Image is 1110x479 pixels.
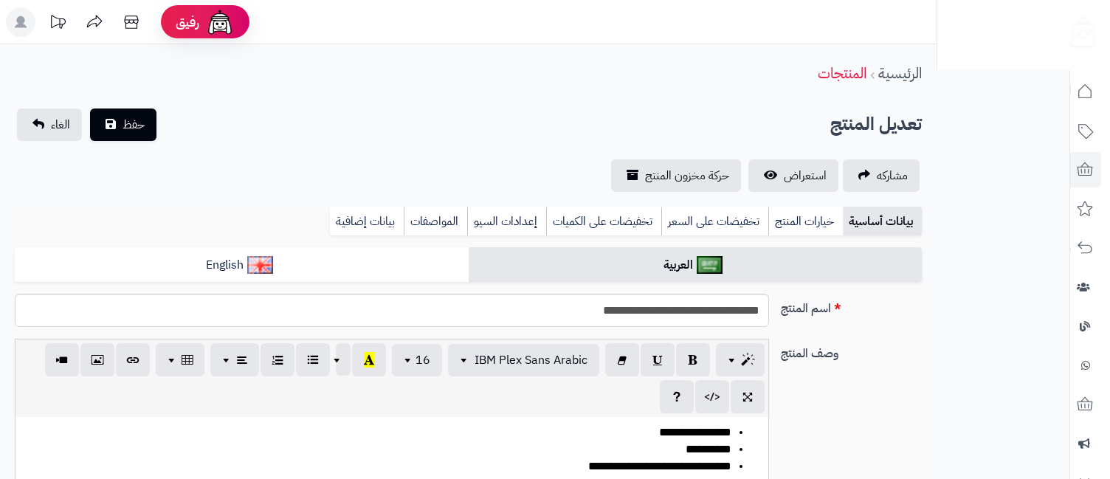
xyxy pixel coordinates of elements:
a: الرئيسية [878,62,922,84]
a: حركة مخزون المنتج [611,159,741,192]
a: English [15,247,469,283]
a: العربية [469,247,923,283]
a: مشاركه [843,159,920,192]
a: تخفيضات على السعر [661,207,768,236]
span: حركة مخزون المنتج [645,167,729,185]
span: IBM Plex Sans Arabic [475,351,587,369]
span: مشاركه [877,167,908,185]
a: تحديثات المنصة [39,7,76,41]
button: 16 [392,344,442,376]
button: حفظ [90,108,156,141]
img: ai-face.png [205,7,235,37]
span: استعراض [784,167,827,185]
a: المواصفات [404,207,467,236]
span: حفظ [123,116,145,134]
img: logo [1061,11,1096,48]
label: اسم المنتج [775,294,928,317]
span: 16 [416,351,430,369]
span: رفيق [176,13,199,31]
label: وصف المنتج [775,339,928,362]
h2: تعديل المنتج [830,109,922,139]
img: English [247,256,273,274]
a: الغاء [17,108,82,141]
img: العربية [697,256,723,274]
a: بيانات أساسية [843,207,922,236]
span: الغاء [51,116,70,134]
button: IBM Plex Sans Arabic [448,344,599,376]
a: خيارات المنتج [768,207,843,236]
a: استعراض [748,159,838,192]
a: تخفيضات على الكميات [546,207,661,236]
a: المنتجات [818,62,866,84]
a: بيانات إضافية [330,207,404,236]
a: إعدادات السيو [467,207,546,236]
